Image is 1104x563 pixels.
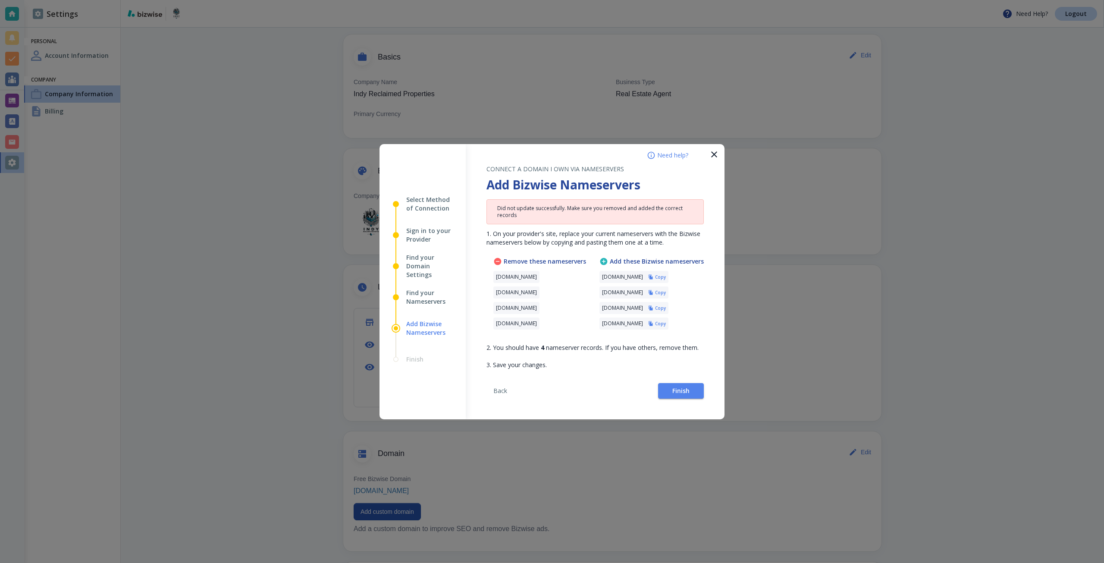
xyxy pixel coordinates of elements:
[648,289,666,296] button: Copy
[486,385,514,396] button: Back
[602,305,643,311] p: [DOMAIN_NAME]
[391,226,455,244] button: Sign in to your Provider
[602,320,643,327] p: [DOMAIN_NAME]
[391,195,455,213] button: Select Method of Connection
[391,320,455,337] button: Add Bizwise Nameservers
[647,151,688,160] button: Need help?
[496,274,537,280] p: [DOMAIN_NAME]
[610,258,704,265] h4: Add these Bizwise nameservers
[496,289,537,296] p: [DOMAIN_NAME]
[658,383,704,399] button: Finish
[497,205,693,219] p: Did not update successfully. Make sure you removed and added the correct records
[406,289,455,306] span: Find your Nameservers
[655,305,666,311] h6: Copy
[406,195,455,213] span: Select Method of Connection
[602,274,643,280] p: [DOMAIN_NAME]
[648,274,666,280] button: Copy
[486,343,699,369] span: 2. You should have nameserver records. If you have others, remove them. 3. Save your changes.
[486,230,700,246] span: 1. On your provider's site, replace your current nameservers with the Bizwise nameservers below b...
[490,388,511,394] span: Back
[648,321,666,327] button: Copy
[486,176,640,193] strong: Add Bizwise Nameservers
[504,258,586,265] h4: Remove these nameservers
[672,388,690,394] span: Finish
[406,253,455,279] span: Find your Domain Settings
[406,226,455,244] span: Sign in to your Provider
[657,151,688,160] span: Need help?
[496,305,537,311] p: [DOMAIN_NAME]
[648,305,666,311] button: Copy
[391,258,455,275] button: Find your Domain Settings
[486,165,624,173] span: CONNECT A DOMAIN I OWN VIA NAMESERVERS
[655,289,666,296] h6: Copy
[655,274,666,280] h6: Copy
[406,320,455,337] span: Add Bizwise Nameservers
[602,289,643,296] p: [DOMAIN_NAME]
[655,321,666,327] h6: Copy
[541,343,544,352] strong: 4
[496,320,537,327] p: [DOMAIN_NAME]
[391,289,455,306] button: Find your Nameservers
